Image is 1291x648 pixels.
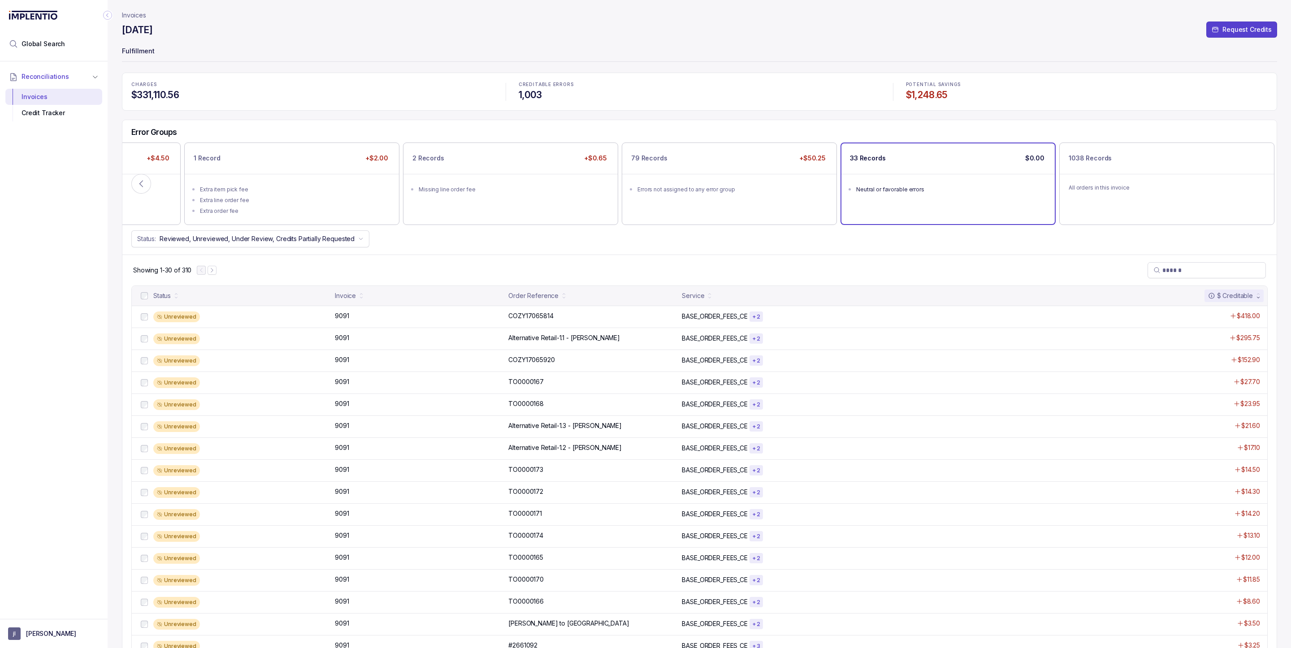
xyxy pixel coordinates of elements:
div: Unreviewed [153,421,200,432]
p: BASE_ORDER_FEES_CE [682,400,747,409]
div: Order Reference [508,291,559,300]
p: BASE_ORDER_FEES_CE [682,553,747,562]
p: $12.00 [1241,553,1260,562]
p: TO0000167 [508,377,544,386]
p: TO0000171 [508,509,542,518]
p: CHARGES [131,82,493,87]
div: Credit Tracker [13,105,95,121]
input: checkbox-checkbox [141,423,148,430]
div: Unreviewed [153,597,200,608]
p: 9091 [335,487,349,496]
p: Fulfillment [122,43,1277,61]
p: BASE_ORDER_FEES_CE [682,488,747,497]
p: COZY17065920 [508,355,555,364]
div: Unreviewed [153,355,200,366]
p: $152.90 [1238,355,1260,364]
p: CREDITABLE ERRORS [519,82,880,87]
button: Next Page [208,266,217,275]
div: Neutral or favorable errors [856,185,1045,194]
input: checkbox-checkbox [141,467,148,474]
p: COZY17065814 [508,311,553,320]
input: checkbox-checkbox [141,511,148,518]
p: 9091 [335,531,349,540]
p: $8.60 [1243,597,1260,606]
div: Extra line order fee [200,196,389,205]
div: Collapse Icon [102,10,113,21]
p: 9091 [335,597,349,606]
p: +$4.50 [145,152,171,164]
input: checkbox-checkbox [141,445,148,452]
p: + 2 [752,599,760,606]
p: + 2 [752,489,760,496]
p: 1038 Records [1069,154,1112,163]
nav: breadcrumb [122,11,146,20]
button: Status:Reviewed, Unreviewed, Under Review, Credits Partially Requested [131,230,369,247]
div: Invoices [13,89,95,105]
p: $295.75 [1236,333,1260,342]
div: Unreviewed [153,377,200,388]
div: Unreviewed [153,487,200,498]
div: Unreviewed [153,509,200,520]
div: Unreviewed [153,333,200,344]
p: [PERSON_NAME] [26,629,76,638]
p: BASE_ORDER_FEES_CE [682,597,747,606]
div: Unreviewed [153,311,200,322]
p: + 2 [752,511,760,518]
input: checkbox-checkbox [141,599,148,606]
p: TO0000168 [508,399,544,408]
p: TO0000172 [508,487,543,496]
input: checkbox-checkbox [141,335,148,342]
p: + 2 [752,401,760,408]
p: + 2 [752,423,760,430]
h5: Error Groups [131,127,177,137]
p: +$50.25 [797,152,827,164]
p: Reviewed, Unreviewed, Under Review, Credits Partially Requested [160,234,355,243]
div: Status [153,291,171,300]
input: checkbox-checkbox [141,621,148,628]
p: + 2 [752,467,760,474]
p: BASE_ORDER_FEES_CE [682,575,747,584]
div: Unreviewed [153,619,200,630]
p: All orders in this invoice [1069,183,1265,192]
p: 79 Records [631,154,667,163]
p: BASE_ORDER_FEES_CE [682,444,747,453]
p: 33 Records [850,154,886,163]
p: $14.20 [1241,509,1260,518]
p: + 2 [752,577,760,584]
p: $17.10 [1244,443,1260,452]
p: $14.50 [1241,465,1260,474]
div: Extra item pick fee [200,185,389,194]
div: Reconciliations [5,87,102,123]
input: checkbox-checkbox [141,401,148,408]
div: Unreviewed [153,553,200,564]
div: Invoice [335,291,356,300]
p: BASE_ORDER_FEES_CE [682,466,747,475]
p: + 2 [752,555,760,562]
p: 9091 [335,619,349,628]
h4: $331,110.56 [131,89,493,101]
input: checkbox-checkbox [141,313,148,320]
p: TO0000166 [508,597,544,606]
span: Global Search [22,39,65,48]
p: Request Credits [1222,25,1272,34]
p: BASE_ORDER_FEES_CE [682,356,747,365]
div: Unreviewed [153,575,200,586]
p: $27.70 [1240,377,1260,386]
p: Alternative Retail-1.3 - [PERSON_NAME] [508,421,622,430]
input: checkbox-checkbox [141,292,148,299]
p: [PERSON_NAME] to [GEOGRAPHIC_DATA] [508,619,629,628]
p: 9091 [335,443,349,452]
p: BASE_ORDER_FEES_CE [682,531,747,540]
input: checkbox-checkbox [141,533,148,540]
p: BASE_ORDER_FEES_CE [682,334,747,343]
p: $0.00 [1023,152,1046,164]
p: 9091 [335,311,349,320]
p: 9091 [335,509,349,518]
p: Status: [137,234,156,243]
div: Remaining page entries [133,266,191,275]
p: + 2 [752,313,760,320]
p: TO0000173 [508,465,543,474]
p: +$0.65 [582,152,609,164]
span: Reconciliations [22,72,69,81]
h4: [DATE] [122,24,152,36]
